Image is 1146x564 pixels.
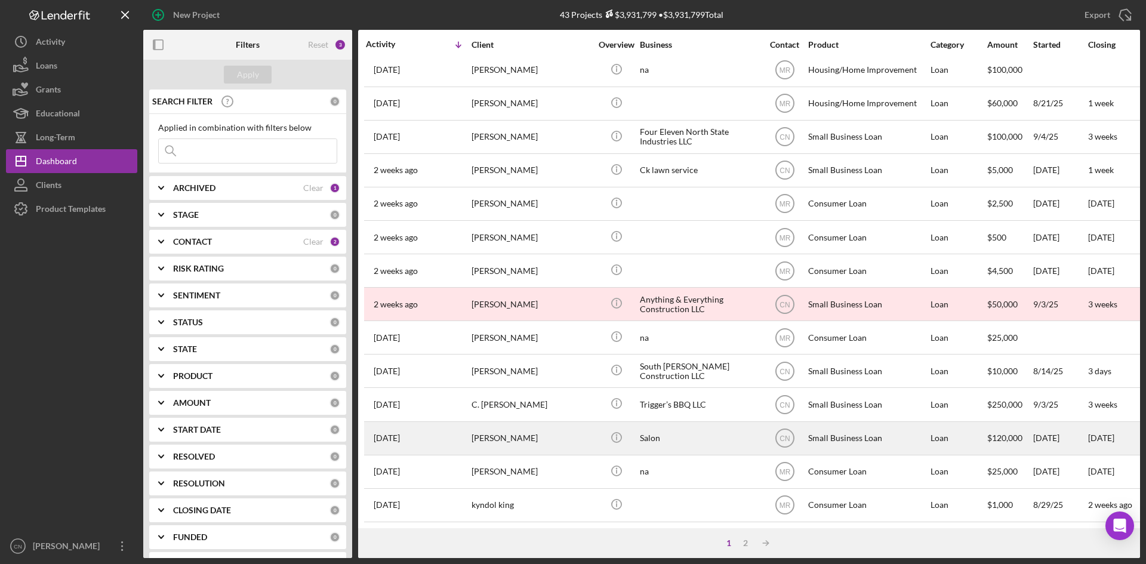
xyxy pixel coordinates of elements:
[931,188,986,220] div: Loan
[1088,198,1114,208] time: [DATE]
[6,197,137,221] button: Product Templates
[779,233,790,242] text: MR
[931,423,986,454] div: Loan
[6,125,137,149] button: Long-Term
[173,264,224,273] b: RISK RATING
[808,54,928,86] div: Housing/Home Improvement
[173,344,197,354] b: STATE
[30,534,107,561] div: [PERSON_NAME]
[374,199,418,208] time: 2025-09-12 00:25
[303,237,324,246] div: Clear
[1088,433,1114,443] time: [DATE]
[808,40,928,50] div: Product
[987,98,1018,108] span: $60,000
[779,267,790,275] text: MR
[472,423,591,454] div: [PERSON_NAME]
[6,54,137,78] button: Loans
[374,233,418,242] time: 2025-09-10 21:04
[808,221,928,253] div: Consumer Loan
[1085,3,1110,27] div: Export
[987,433,1022,443] span: $120,000
[1033,88,1087,119] div: 8/21/25
[36,125,75,152] div: Long-Term
[36,173,61,200] div: Clients
[640,355,759,387] div: South [PERSON_NAME] Construction LLC
[808,155,928,186] div: Small Business Loan
[329,478,340,489] div: 0
[808,288,928,320] div: Small Business Loan
[1033,355,1087,387] div: 8/14/25
[173,237,212,246] b: CONTACT
[640,456,759,488] div: na
[987,64,1022,75] span: $100,000
[931,389,986,420] div: Loan
[640,423,759,454] div: Salon
[931,322,986,353] div: Loan
[808,322,928,353] div: Consumer Loan
[779,66,790,75] text: MR
[987,131,1022,141] span: $100,000
[808,355,928,387] div: Small Business Loan
[1033,255,1087,286] div: [DATE]
[1033,456,1087,488] div: [DATE]
[640,54,759,86] div: na
[987,288,1032,320] div: $50,000
[779,468,790,476] text: MR
[1088,466,1114,476] time: [DATE]
[308,40,328,50] div: Reset
[640,389,759,420] div: Trigger’s BBQ LLC
[931,288,986,320] div: Loan
[6,149,137,173] button: Dashboard
[374,366,400,376] time: 2025-09-04 20:59
[1073,3,1140,27] button: Export
[780,167,790,175] text: CN
[640,288,759,320] div: Anything & Everything Construction LLC
[224,66,272,84] button: Apply
[374,400,400,409] time: 2025-09-03 16:05
[329,451,340,462] div: 0
[6,173,137,197] button: Clients
[779,334,790,342] text: MR
[303,183,324,193] div: Clear
[640,40,759,50] div: Business
[472,188,591,220] div: [PERSON_NAME]
[36,101,80,128] div: Educational
[987,266,1013,276] span: $4,500
[374,65,400,75] time: 2025-09-17 15:41
[173,291,220,300] b: SENTIMENT
[808,456,928,488] div: Consumer Loan
[472,155,591,186] div: [PERSON_NAME]
[329,236,340,247] div: 2
[173,479,225,488] b: RESOLUTION
[931,121,986,153] div: Loan
[329,183,340,193] div: 1
[329,424,340,435] div: 0
[560,10,723,20] div: 43 Projects • $3,931,799 Total
[931,88,986,119] div: Loan
[36,30,65,57] div: Activity
[931,489,986,521] div: Loan
[173,3,220,27] div: New Project
[931,456,986,488] div: Loan
[329,263,340,274] div: 0
[931,221,986,253] div: Loan
[329,209,340,220] div: 0
[173,532,207,542] b: FUNDED
[987,198,1013,208] span: $2,500
[987,232,1006,242] span: $500
[931,255,986,286] div: Loan
[762,40,807,50] div: Contact
[780,133,790,141] text: CN
[808,255,928,286] div: Consumer Loan
[374,266,418,276] time: 2025-09-09 13:25
[173,398,211,408] b: AMOUNT
[779,100,790,108] text: MR
[158,123,337,132] div: Applied in combination with filters below
[173,183,215,193] b: ARCHIVED
[1088,299,1117,309] time: 3 weeks
[6,30,137,54] button: Activity
[1033,188,1087,220] div: [DATE]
